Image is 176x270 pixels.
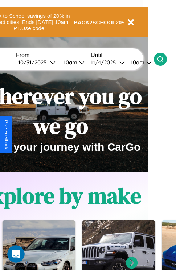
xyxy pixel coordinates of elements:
label: Until [91,52,154,59]
button: 10am [58,59,87,66]
div: 11 / 4 / 2025 [91,59,119,66]
div: 10 / 31 / 2025 [18,59,50,66]
button: 10am [125,59,154,66]
div: 10am [60,59,79,66]
div: 10am [127,59,146,66]
b: BACK2SCHOOL20 [74,19,122,25]
label: From [16,52,87,59]
button: 10/31/2025 [16,59,58,66]
div: Give Feedback [4,120,9,150]
iframe: Intercom live chat [7,245,25,263]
